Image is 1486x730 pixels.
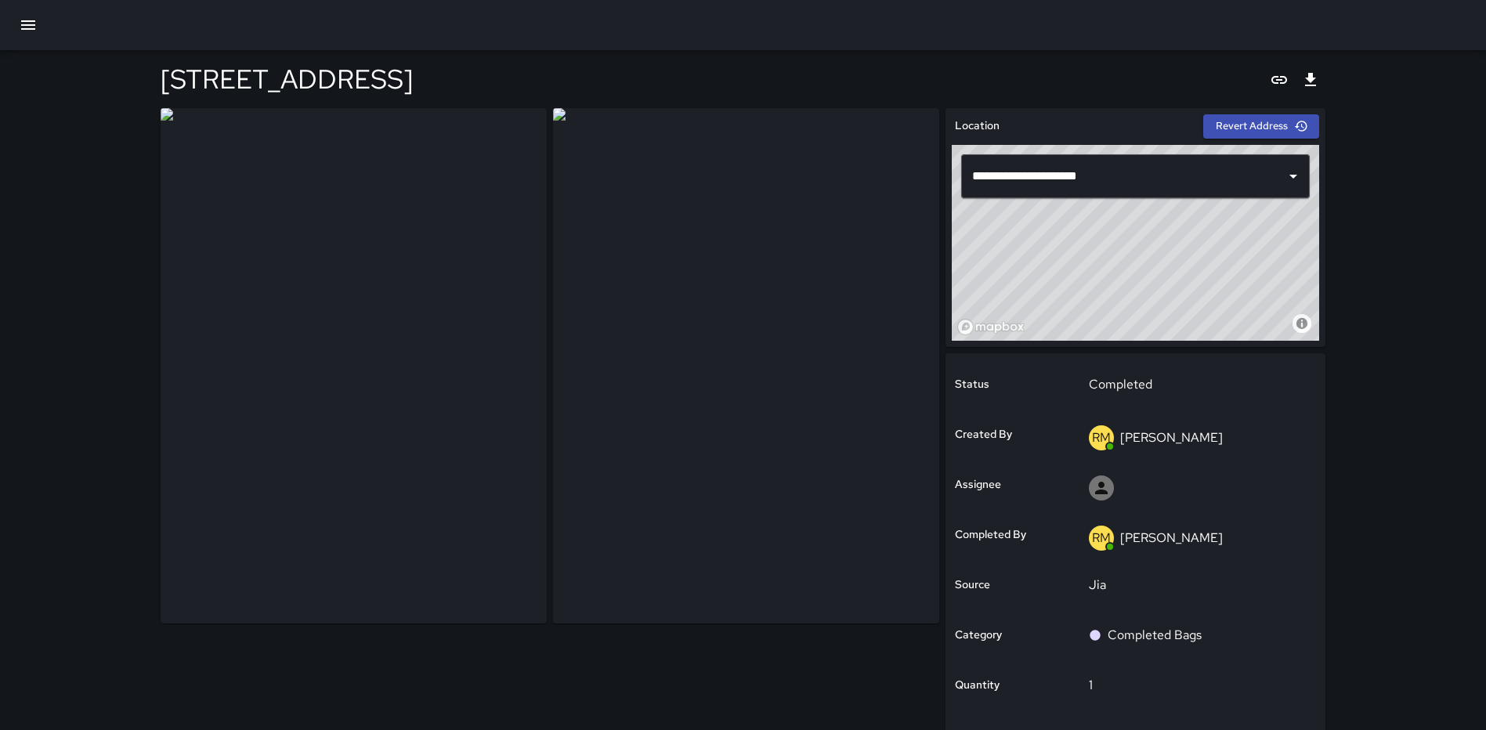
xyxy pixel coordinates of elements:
h6: Category [955,627,1002,644]
p: RM [1092,529,1111,547]
button: Revert Address [1203,114,1319,139]
img: request_images%2F72c39860-8667-11f0-ac7d-65ec7332f533 [553,108,939,623]
p: 1 [1089,676,1306,695]
button: Copy link [1264,64,1295,96]
h6: Quantity [955,677,1000,694]
p: [PERSON_NAME] [1120,429,1223,446]
h6: Created By [955,426,1012,443]
h6: Completed By [955,526,1026,544]
h4: [STREET_ADDRESS] [161,63,413,96]
button: Export [1295,64,1326,96]
h6: Source [955,576,990,594]
h6: Assignee [955,476,1001,493]
p: Completed Bags [1108,626,1202,645]
p: RM [1092,428,1111,447]
p: Completed [1089,375,1306,394]
button: Open [1282,165,1304,187]
p: Jia [1089,576,1306,594]
img: request_images%2F708fef80-8667-11f0-ac7d-65ec7332f533 [161,108,547,623]
p: [PERSON_NAME] [1120,529,1223,546]
h6: Location [955,117,1000,135]
h6: Status [955,376,989,393]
